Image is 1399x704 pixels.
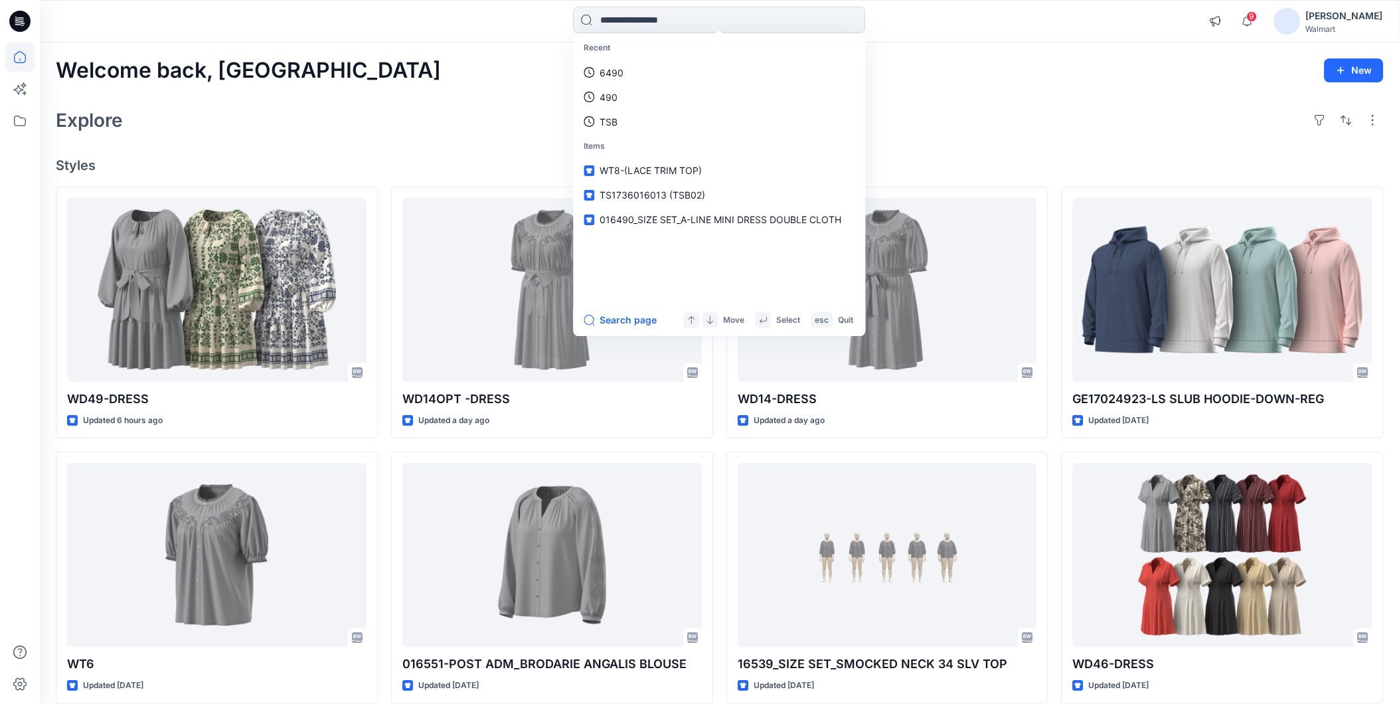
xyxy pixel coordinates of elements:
a: WD49-DRESS [67,198,367,382]
p: WT6 [67,655,367,673]
img: avatar [1274,8,1300,35]
h2: Welcome back, [GEOGRAPHIC_DATA] [56,58,441,83]
h2: Explore [56,110,123,131]
span: TS1736016013 (TSB02) [600,189,705,201]
h4: Styles [56,157,1383,173]
p: Items [576,134,863,159]
a: WT6 [67,463,367,647]
p: Updated a day ago [754,414,825,428]
a: WD14OPT -DRESS [402,198,702,382]
span: 016490_SIZE SET_A-LINE MINI DRESS DOUBLE CLOTH [600,214,841,225]
p: 16539_SIZE SET_SMOCKED NECK 34 SLV TOP [738,655,1037,673]
a: 016490_SIZE SET_A-LINE MINI DRESS DOUBLE CLOTH [576,207,863,232]
span: 9 [1246,11,1257,22]
p: Updated a day ago [418,414,489,428]
p: WD14-DRESS [738,390,1037,408]
p: Quit [838,313,853,327]
p: 016551-POST ADM_BRODARIE ANGALIS BLOUSE [402,655,702,673]
p: Updated [DATE] [1088,679,1149,693]
p: Updated 6 hours ago [83,414,163,428]
a: WD14-DRESS [738,198,1037,382]
a: 16539_SIZE SET_SMOCKED NECK 34 SLV TOP [738,463,1037,647]
p: 6490 [600,66,623,80]
p: Select [776,313,800,327]
a: TSB [576,110,863,134]
p: 490 [600,90,617,104]
p: esc [815,313,829,327]
span: WT8-(LACE TRIM TOP) [600,165,702,176]
p: Updated [DATE] [754,679,814,693]
div: [PERSON_NAME] [1305,8,1382,24]
div: Walmart [1305,24,1382,34]
a: WD46-DRESS [1072,463,1372,647]
p: WD46-DRESS [1072,655,1372,673]
p: Updated [DATE] [1088,414,1149,428]
p: Recent [576,36,863,60]
p: Updated [DATE] [418,679,479,693]
a: 6490 [576,60,863,85]
button: Search page [584,312,657,328]
p: Updated [DATE] [83,679,143,693]
p: GE17024923-LS SLUB HOODIE-DOWN-REG [1072,390,1372,408]
p: WD14OPT -DRESS [402,390,702,408]
button: New [1324,58,1383,82]
a: TS1736016013 (TSB02) [576,183,863,207]
p: Move [723,313,744,327]
a: 016551-POST ADM_BRODARIE ANGALIS BLOUSE [402,463,702,647]
a: GE17024923-LS SLUB HOODIE-DOWN-REG [1072,198,1372,382]
a: 490 [576,85,863,110]
p: TSB [600,115,617,129]
p: WD49-DRESS [67,390,367,408]
a: WT8-(LACE TRIM TOP) [576,158,863,183]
